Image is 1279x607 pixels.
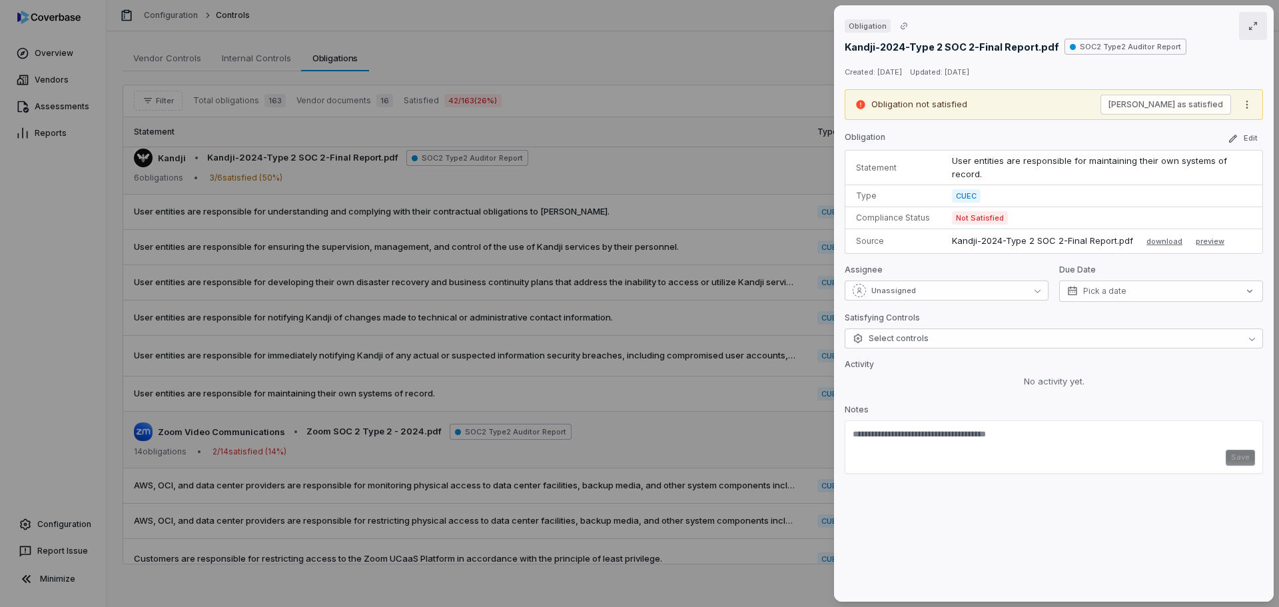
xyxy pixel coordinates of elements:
p: Compliance Status [856,213,931,223]
p: Source [856,236,931,247]
span: Pick a date [1083,286,1126,297]
button: Edit [1222,131,1263,147]
span: Select controls [853,333,929,344]
p: Satisfying Controls [845,312,920,328]
span: Created: [DATE] [845,67,902,77]
button: [PERSON_NAME] as satisfied [1100,95,1231,115]
p: Notes [845,404,1263,420]
button: Copy link [892,14,916,38]
p: Kandji-2024-Type 2 SOC 2-Final Report.pdf [845,40,1059,54]
span: Updated: [DATE] [910,67,969,77]
p: Statement [856,163,931,173]
button: preview [1196,233,1224,249]
p: Due Date [1059,265,1263,281]
p: Kandji-2024-Type 2 SOC 2-Final Report.pdf [952,235,1133,248]
button: Pick a date [1059,281,1263,302]
span: SOC2 Type2 Auditor Report [1065,39,1186,55]
p: Type [856,191,931,201]
p: Obligation not satisfied [871,98,967,111]
button: download [1141,233,1188,249]
div: No activity yet. [845,375,1263,388]
p: Obligation [845,132,885,148]
span: Not Satisfied [952,211,1008,225]
span: Unassigned [871,286,916,296]
p: Activity [845,359,1263,375]
span: Obligation [849,21,887,31]
span: CUEC [952,189,981,203]
p: Assignee [845,265,1049,281]
p: User entities are responsible for maintaining their own systems of record. [952,155,1252,181]
button: More actions [1236,95,1258,115]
